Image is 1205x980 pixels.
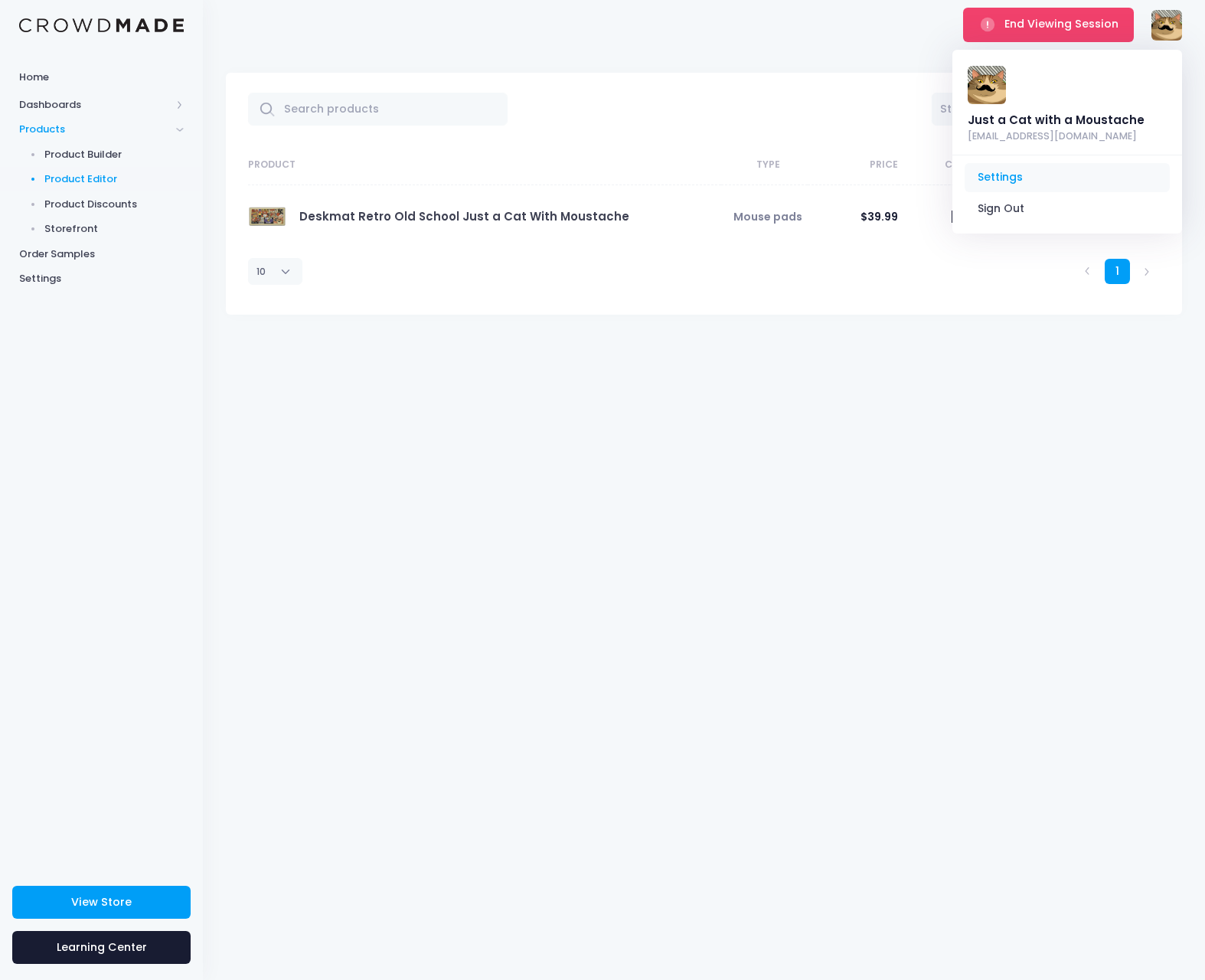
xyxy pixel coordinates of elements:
[19,122,171,137] span: Products
[19,271,184,286] span: Settings
[940,101,977,116] span: Status
[299,208,629,224] a: Deskmat Retro Old School Just a Cat With Moustache
[248,93,508,126] input: Search products
[968,129,1145,144] a: [EMAIL_ADDRESS][DOMAIN_NAME]
[71,894,132,910] span: View Store
[12,886,191,919] a: View Store
[808,145,898,185] th: Price: activate to sort column ascending
[12,931,191,964] a: Learning Center
[19,247,184,262] span: Order Samples
[1151,10,1182,41] img: User
[860,209,898,224] span: $39.99
[940,101,977,117] span: Status
[57,939,147,955] span: Learning Center
[44,221,185,237] span: Storefront
[950,209,989,224] span: [DATE]
[963,8,1134,41] button: End Viewing Session
[932,93,1047,126] span: Status
[44,147,185,162] span: Product Builder
[733,209,802,224] span: Mouse pads
[721,145,808,185] th: Type: activate to sort column ascending
[965,163,1170,192] a: Settings
[248,145,720,185] th: Product: activate to sort column ascending
[19,18,184,33] img: Logo
[44,171,185,187] span: Product Editor
[1105,259,1130,284] a: 1
[44,197,185,212] span: Product Discounts
[19,70,184,85] span: Home
[19,97,171,113] span: Dashboards
[1004,16,1118,31] span: End Viewing Session
[898,145,988,185] th: Created: activate to sort column ascending
[968,66,1006,104] img: User
[968,112,1145,129] div: Just a Cat with a Moustache
[965,194,1170,224] a: Sign Out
